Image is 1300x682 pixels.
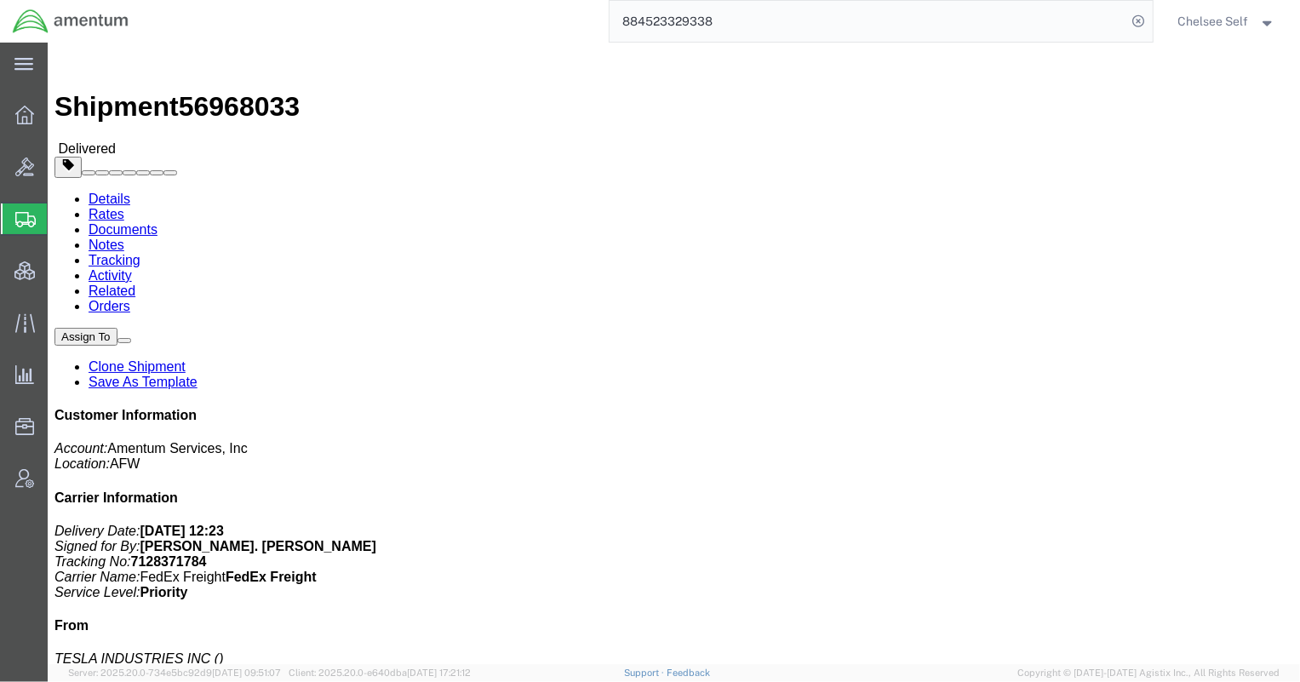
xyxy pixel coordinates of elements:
[407,668,471,678] span: [DATE] 17:21:12
[1017,666,1280,680] span: Copyright © [DATE]-[DATE] Agistix Inc., All Rights Reserved
[624,668,667,678] a: Support
[289,668,471,678] span: Client: 2025.20.0-e640dba
[68,668,281,678] span: Server: 2025.20.0-734e5bc92d9
[1177,11,1277,32] button: Chelsee Self
[610,1,1127,42] input: Search for shipment number, reference number
[212,668,281,678] span: [DATE] 09:51:07
[48,43,1300,664] iframe: FS Legacy Container
[667,668,710,678] a: Feedback
[12,9,129,34] img: logo
[1178,12,1249,31] span: Chelsee Self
